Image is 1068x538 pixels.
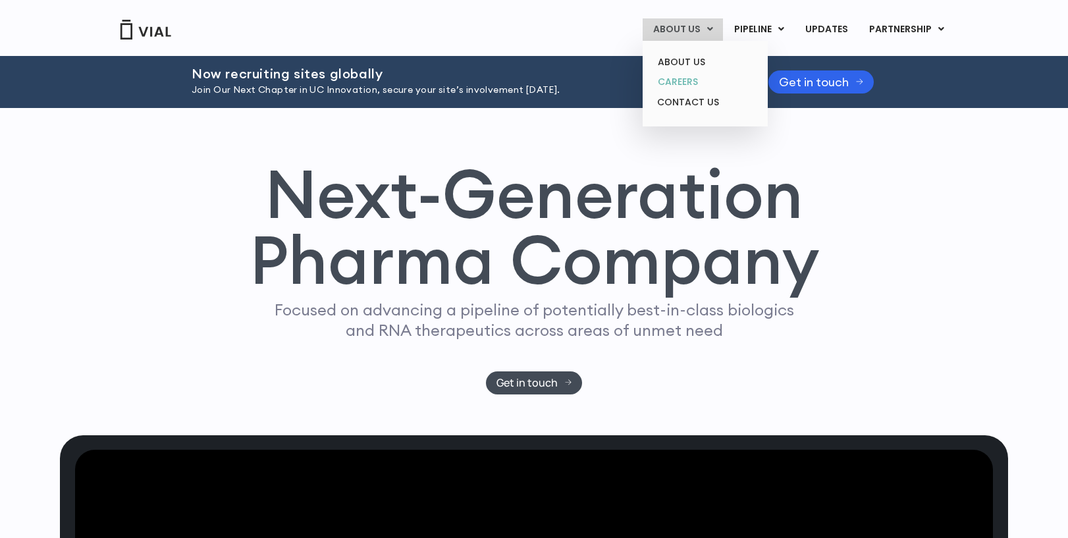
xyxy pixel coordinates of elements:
[647,72,762,92] a: CAREERS
[192,83,735,97] p: Join Our Next Chapter in UC Innovation, secure your site’s involvement [DATE].
[249,161,819,294] h1: Next-Generation Pharma Company
[779,77,849,87] span: Get in touch
[859,18,955,41] a: PARTNERSHIPMenu Toggle
[486,371,583,394] a: Get in touch
[724,18,794,41] a: PIPELINEMenu Toggle
[496,378,558,388] span: Get in touch
[269,300,799,340] p: Focused on advancing a pipeline of potentially best-in-class biologics and RNA therapeutics acros...
[192,67,735,81] h2: Now recruiting sites globally
[647,52,762,72] a: ABOUT US
[768,70,874,94] a: Get in touch
[795,18,858,41] a: UPDATES
[647,92,762,113] a: CONTACT US
[119,20,172,40] img: Vial Logo
[643,18,723,41] a: ABOUT USMenu Toggle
